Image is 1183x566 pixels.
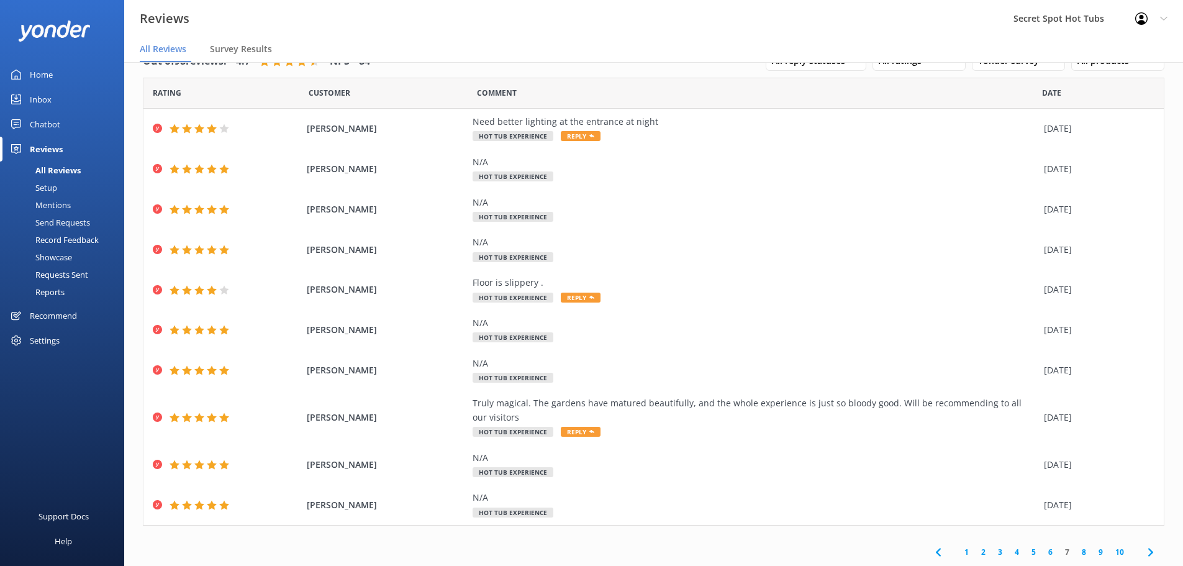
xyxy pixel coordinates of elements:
[7,231,99,249] div: Record Feedback
[307,243,467,257] span: [PERSON_NAME]
[7,266,124,283] a: Requests Sent
[1008,546,1025,558] a: 4
[1044,498,1148,512] div: [DATE]
[1044,162,1148,176] div: [DATE]
[1044,363,1148,377] div: [DATE]
[473,467,553,477] span: Hot Tub Experience
[1044,458,1148,472] div: [DATE]
[1092,546,1109,558] a: 9
[1025,546,1042,558] a: 5
[1044,323,1148,337] div: [DATE]
[1042,87,1061,99] span: Date
[1109,546,1130,558] a: 10
[1042,546,1059,558] a: 6
[7,283,124,301] a: Reports
[39,504,89,529] div: Support Docs
[7,162,81,179] div: All Reviews
[19,21,90,41] img: yonder-white-logo.png
[309,87,350,99] span: Date
[561,427,601,437] span: Reply
[473,357,1038,370] div: N/A
[140,9,189,29] h3: Reviews
[307,323,467,337] span: [PERSON_NAME]
[473,131,553,141] span: Hot Tub Experience
[7,266,88,283] div: Requests Sent
[307,283,467,296] span: [PERSON_NAME]
[473,373,553,383] span: Hot Tub Experience
[473,316,1038,330] div: N/A
[473,235,1038,249] div: N/A
[30,328,60,353] div: Settings
[7,196,124,214] a: Mentions
[30,87,52,112] div: Inbox
[55,529,72,554] div: Help
[307,203,467,216] span: [PERSON_NAME]
[7,249,124,266] a: Showcase
[473,212,553,222] span: Hot Tub Experience
[1044,411,1148,424] div: [DATE]
[473,396,1038,424] div: Truly magical. The gardens have matured beautifully, and the whole experience is just so bloody g...
[307,458,467,472] span: [PERSON_NAME]
[307,411,467,424] span: [PERSON_NAME]
[30,303,77,328] div: Recommend
[561,293,601,303] span: Reply
[307,363,467,377] span: [PERSON_NAME]
[210,43,272,55] span: Survey Results
[7,214,124,231] a: Send Requests
[153,87,181,99] span: Date
[7,231,124,249] a: Record Feedback
[7,162,124,179] a: All Reviews
[473,115,1038,129] div: Need better lighting at the entrance at night
[473,427,553,437] span: Hot Tub Experience
[975,546,992,558] a: 2
[30,62,53,87] div: Home
[473,451,1038,465] div: N/A
[1044,283,1148,296] div: [DATE]
[473,196,1038,209] div: N/A
[473,508,553,518] span: Hot Tub Experience
[7,283,65,301] div: Reports
[307,162,467,176] span: [PERSON_NAME]
[307,122,467,135] span: [PERSON_NAME]
[1044,203,1148,216] div: [DATE]
[992,546,1008,558] a: 3
[473,293,553,303] span: Hot Tub Experience
[7,196,71,214] div: Mentions
[1044,243,1148,257] div: [DATE]
[473,276,1038,290] div: Floor is slippery .
[7,214,90,231] div: Send Requests
[140,43,186,55] span: All Reviews
[1044,122,1148,135] div: [DATE]
[30,112,60,137] div: Chatbot
[7,179,57,196] div: Setup
[958,546,975,558] a: 1
[477,87,517,99] span: Question
[7,249,72,266] div: Showcase
[1059,546,1076,558] a: 7
[473,491,1038,504] div: N/A
[7,179,124,196] a: Setup
[473,252,553,262] span: Hot Tub Experience
[561,131,601,141] span: Reply
[30,137,63,162] div: Reviews
[473,332,553,342] span: Hot Tub Experience
[1076,546,1092,558] a: 8
[307,498,467,512] span: [PERSON_NAME]
[473,171,553,181] span: Hot Tub Experience
[473,155,1038,169] div: N/A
